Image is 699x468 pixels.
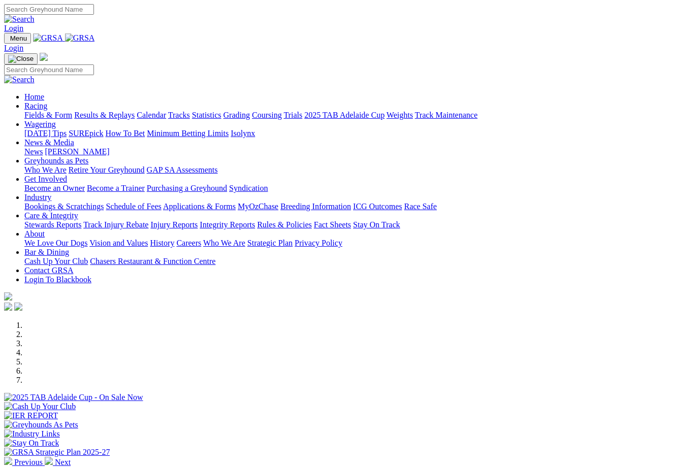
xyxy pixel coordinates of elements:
input: Search [4,64,94,75]
div: Wagering [24,129,695,138]
a: History [150,239,174,247]
a: Industry [24,193,51,202]
a: Retire Your Greyhound [69,165,145,174]
a: Greyhounds as Pets [24,156,88,165]
a: Applications & Forms [163,202,236,211]
img: logo-grsa-white.png [4,292,12,300]
a: Coursing [252,111,282,119]
img: logo-grsa-white.png [40,53,48,61]
div: News & Media [24,147,695,156]
a: Login [4,44,23,52]
a: Become a Trainer [87,184,145,192]
div: Racing [24,111,695,120]
img: GRSA [33,34,63,43]
a: Who We Are [203,239,245,247]
a: Contact GRSA [24,266,73,275]
span: Next [55,458,71,466]
a: Wagering [24,120,56,128]
span: Menu [10,35,27,42]
div: Greyhounds as Pets [24,165,695,175]
button: Toggle navigation [4,53,38,64]
a: Integrity Reports [200,220,255,229]
a: 2025 TAB Adelaide Cup [304,111,385,119]
a: Fields & Form [24,111,72,119]
a: GAP SA Assessments [147,165,218,174]
img: Search [4,15,35,24]
a: Calendar [137,111,166,119]
a: How To Bet [106,129,145,138]
a: Stewards Reports [24,220,81,229]
div: Bar & Dining [24,257,695,266]
a: Breeding Information [280,202,351,211]
a: Purchasing a Greyhound [147,184,227,192]
div: Industry [24,202,695,211]
a: Careers [176,239,201,247]
img: Close [8,55,34,63]
a: Bar & Dining [24,248,69,256]
a: Bookings & Scratchings [24,202,104,211]
a: ICG Outcomes [353,202,402,211]
a: Results & Replays [74,111,135,119]
a: Schedule of Fees [106,202,161,211]
img: Search [4,75,35,84]
a: Fact Sheets [314,220,351,229]
a: Next [45,458,71,466]
a: Racing [24,102,47,110]
a: We Love Our Dogs [24,239,87,247]
a: Isolynx [231,129,255,138]
button: Toggle navigation [4,33,31,44]
img: chevron-right-pager-white.svg [45,457,53,465]
a: MyOzChase [238,202,278,211]
input: Search [4,4,94,15]
a: Trials [283,111,302,119]
a: Previous [4,458,45,466]
a: Injury Reports [150,220,198,229]
img: facebook.svg [4,303,12,311]
a: Tracks [168,111,190,119]
a: Strategic Plan [247,239,293,247]
img: chevron-left-pager-white.svg [4,457,12,465]
a: Who We Are [24,165,67,174]
a: Home [24,92,44,101]
img: Industry Links [4,429,60,439]
a: [PERSON_NAME] [45,147,109,156]
img: GRSA [65,34,95,43]
div: About [24,239,695,248]
a: News [24,147,43,156]
a: News & Media [24,138,74,147]
img: Stay On Track [4,439,59,448]
a: Stay On Track [353,220,400,229]
a: Track Maintenance [415,111,478,119]
img: 2025 TAB Adelaide Cup - On Sale Now [4,393,143,402]
a: Statistics [192,111,221,119]
a: SUREpick [69,129,103,138]
a: Track Injury Rebate [83,220,148,229]
a: Syndication [229,184,268,192]
img: Cash Up Your Club [4,402,76,411]
img: twitter.svg [14,303,22,311]
img: Greyhounds As Pets [4,420,78,429]
span: Previous [14,458,43,466]
a: Get Involved [24,175,67,183]
a: Race Safe [404,202,436,211]
a: About [24,229,45,238]
a: Login [4,24,23,32]
a: Privacy Policy [295,239,342,247]
a: [DATE] Tips [24,129,67,138]
div: Get Involved [24,184,695,193]
img: IER REPORT [4,411,58,420]
a: Weights [387,111,413,119]
img: GRSA Strategic Plan 2025-27 [4,448,110,457]
div: Care & Integrity [24,220,695,229]
a: Care & Integrity [24,211,78,220]
a: Minimum Betting Limits [147,129,229,138]
a: Login To Blackbook [24,275,91,284]
a: Cash Up Your Club [24,257,88,265]
a: Rules & Policies [257,220,312,229]
a: Grading [224,111,250,119]
a: Chasers Restaurant & Function Centre [90,257,215,265]
a: Become an Owner [24,184,85,192]
a: Vision and Values [89,239,148,247]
